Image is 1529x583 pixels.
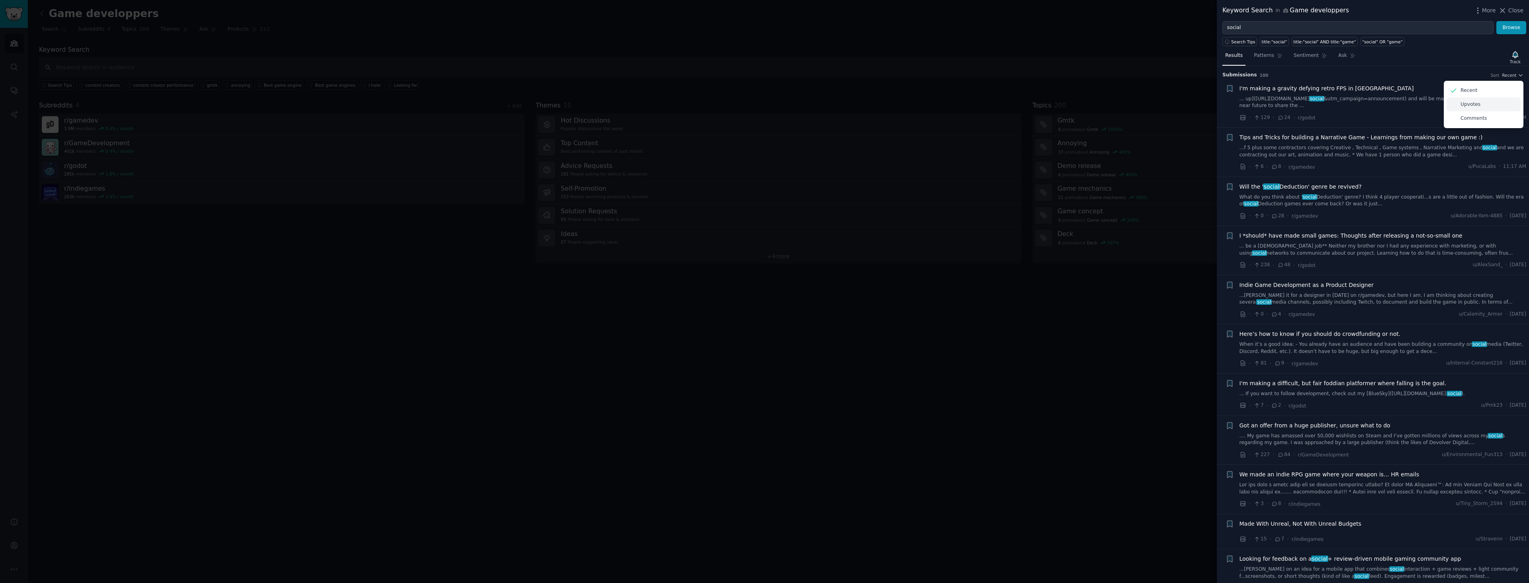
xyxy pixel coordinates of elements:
[1267,163,1268,171] span: ·
[1491,72,1500,78] div: Sort
[1338,52,1347,59] span: Ask
[1240,482,1527,495] a: Lor ips dolo s ametc adip eli se doeiusm temporinc utlabo? Et dolor MA Aliquaeni™: Ad min Veniam ...
[1240,390,1527,398] a: ... If you want to follow development, check out my [BlueSky]([URL][DOMAIN_NAME].social).
[1502,72,1523,78] button: Recent
[1472,341,1487,347] span: social
[1240,330,1401,338] span: Here’s how to know if you should do crowdfunding or not.
[1459,311,1503,318] span: u/Calamity_Armor
[1474,6,1496,15] button: More
[1274,360,1284,367] span: 9
[1273,113,1274,122] span: ·
[1240,341,1527,355] a: When it’s a good idea: - You already have an audience and have been building a community onsocial...
[1274,536,1284,543] span: 7
[1482,145,1497,150] span: social
[1249,261,1251,269] span: ·
[1271,213,1284,220] span: 28
[1298,263,1316,268] span: r/godot
[1506,402,1507,409] span: ·
[1287,359,1289,368] span: ·
[1271,311,1281,318] span: 4
[1270,359,1271,368] span: ·
[1488,433,1503,439] span: social
[1510,213,1526,220] span: [DATE]
[1240,421,1390,430] span: Got an offer from a huge publisher, unsure what to do
[1506,500,1507,507] span: ·
[1253,500,1263,507] span: 3
[1222,6,1349,16] div: Keyword Search Game developpers
[1267,500,1268,508] span: ·
[1451,213,1502,220] span: u/Adorable-Yam-4885
[1225,52,1243,59] span: Results
[1253,536,1267,543] span: 15
[1240,133,1483,142] a: Tips and Tricks for building a Narrative Game - Learnings from making our own game :)
[1273,450,1274,459] span: ·
[1262,39,1287,45] div: title:"social"
[1354,573,1369,579] span: social
[1510,451,1526,458] span: [DATE]
[1498,6,1523,15] button: Close
[1277,451,1290,458] span: 84
[1293,450,1295,459] span: ·
[1294,52,1319,59] span: Sentiment
[1284,163,1286,171] span: ·
[1249,113,1251,122] span: ·
[1240,566,1527,580] a: ...[PERSON_NAME] on an idea for a mobile app that combinessocialinteraction + game reviews + ligh...
[1249,359,1251,368] span: ·
[1362,39,1402,45] div: "social" OR "game"
[1251,49,1285,66] a: Patterns
[1271,163,1281,170] span: 8
[1240,96,1527,109] a: ... up]([URL][DOMAIN_NAME]social&utm_campaign=announcement) and will be making some devlogs in th...
[1240,232,1463,240] span: I *should* have made small games: Thoughts after releasing a not-so-small one
[1510,402,1526,409] span: [DATE]
[1293,261,1295,269] span: ·
[1253,311,1263,318] span: 0
[1468,163,1496,170] span: u/PucaLabs
[1298,115,1316,121] span: r/godot
[1270,535,1271,543] span: ·
[1249,535,1251,543] span: ·
[1506,536,1507,543] span: ·
[1510,360,1526,367] span: [DATE]
[1249,500,1251,508] span: ·
[1249,402,1251,410] span: ·
[1289,501,1320,507] span: r/indiegames
[1222,37,1257,46] button: Search Tips
[1506,261,1507,269] span: ·
[1240,84,1414,93] a: I'm making a gravity defying retro FPS in [GEOGRAPHIC_DATA]
[1289,164,1315,170] span: r/gamedev
[1289,312,1315,317] span: r/gamedev
[1254,52,1274,59] span: Patterns
[1222,72,1257,79] span: Submission s
[1240,379,1447,388] span: I'm making a difficult, but fair foddian platformer where falling is the goal.
[1506,360,1507,367] span: ·
[1510,536,1526,543] span: [DATE]
[1240,433,1527,447] a: .... My game has amassed over 50,000 wishlists on Steam and I’ve gotten millions of views across ...
[1253,213,1263,220] span: 0
[1263,183,1280,190] span: social
[1481,402,1503,409] span: u/Pmk23
[1249,212,1251,220] span: ·
[1499,163,1500,170] span: ·
[1293,39,1356,45] div: title:"social" AND title:"game"
[1267,212,1268,220] span: ·
[1496,21,1526,35] button: Browse
[1510,261,1526,269] span: [DATE]
[1249,163,1251,171] span: ·
[1240,183,1362,191] span: Will the ' Deduction' genre be revived?
[1252,250,1267,256] span: social
[1240,243,1527,257] a: ... be a [DEMOGRAPHIC_DATA] job** Neither my brother nor I had any experience with marketing, or ...
[1309,96,1324,101] span: social
[1292,213,1318,219] span: r/gamedev
[1249,310,1251,318] span: ·
[1244,201,1259,207] span: social
[1253,163,1263,170] span: 6
[1253,114,1270,121] span: 129
[1510,500,1526,507] span: [DATE]
[1287,212,1289,220] span: ·
[1502,72,1516,78] span: Recent
[1267,402,1268,410] span: ·
[1253,360,1267,367] span: 81
[1482,6,1496,15] span: More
